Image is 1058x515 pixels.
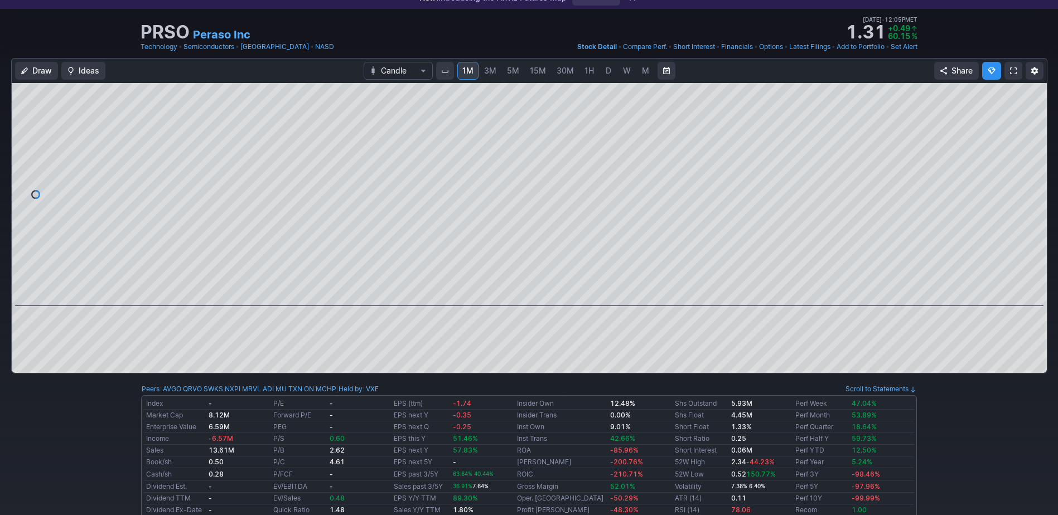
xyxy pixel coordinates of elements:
[209,458,224,466] b: 0.50
[163,383,181,395] a: AVGO
[209,446,234,454] b: 13.61M
[392,480,450,493] td: Sales past 3/5Y
[793,468,849,480] td: Perf 3Y
[610,434,635,443] span: 42.66%
[746,458,775,466] span: -44.23%
[144,421,206,433] td: Enterprise Value
[453,422,471,431] span: -0.25
[209,434,233,443] span: -6.57M
[271,398,327,410] td: P/E
[330,399,333,407] b: -
[209,482,212,490] b: -
[330,470,333,478] b: -
[240,41,309,52] a: [GEOGRAPHIC_DATA]
[530,66,546,75] span: 15M
[888,31,910,41] span: 60.15
[339,385,363,393] a: Held by
[731,434,746,443] a: 0.25
[610,470,643,478] span: -210.71%
[144,433,206,445] td: Income
[453,494,478,502] span: 89.30%
[79,65,99,76] span: Ideas
[15,62,58,80] button: Draw
[453,471,472,477] span: 63.64%
[453,483,472,489] span: 36.91%
[330,494,345,502] span: 0.48
[610,422,631,431] b: 9.01%
[364,62,433,80] button: Chart Type
[392,468,450,480] td: EPS past 3/5Y
[271,468,327,480] td: P/FCF
[142,385,160,393] a: Peers
[731,422,752,431] a: 1.33%
[502,62,524,80] a: 5M
[852,458,872,466] span: 5.24%
[610,446,639,454] span: -85.96%
[330,482,333,490] b: -
[392,398,450,410] td: EPS (ttm)
[675,446,717,454] a: Short Interest
[507,66,519,75] span: 5M
[515,410,608,421] td: Insider Trans
[144,493,206,504] td: Dividend TTM
[852,411,877,419] span: 53.89%
[271,456,327,468] td: P/C
[675,422,709,431] a: Short Float
[673,480,729,493] td: Volatility
[193,27,250,42] a: Peraso Inc
[584,66,594,75] span: 1H
[515,433,608,445] td: Inst Trans
[731,506,751,514] span: 78.06
[453,446,478,454] span: 57.83%
[462,66,474,75] span: 1M
[746,470,776,478] span: 150.77%
[144,398,206,410] td: Index
[144,410,206,421] td: Market Cap
[209,411,230,419] b: 8.12M
[144,480,206,493] td: Dividend Est.
[330,458,345,466] b: 4.61
[392,410,450,421] td: EPS next Y
[457,62,479,80] a: 1M
[852,422,877,431] span: 18.64%
[642,66,649,75] span: M
[392,433,450,445] td: EPS this Y
[731,470,776,478] b: 0.52
[330,434,345,443] span: 0.60
[392,421,450,433] td: EPS next Q
[793,398,849,410] td: Perf Week
[141,41,177,52] a: Technology
[852,399,877,407] span: 47.04%
[658,62,675,80] button: Range
[515,468,608,480] td: ROIC
[852,470,880,478] span: -98.46%
[183,41,234,52] a: Semiconductors
[793,421,849,433] td: Perf Quarter
[618,62,636,80] a: W
[673,398,729,410] td: Shs Outstand
[891,41,917,52] a: Set Alert
[32,65,52,76] span: Draw
[863,14,917,25] span: [DATE] 12:05PM ET
[846,23,886,41] strong: 1.31
[271,445,327,456] td: P/B
[759,41,783,52] a: Options
[142,383,336,395] div: :
[474,471,494,477] span: 40.44%
[515,445,608,456] td: ROA
[852,434,877,443] span: 59.73%
[610,482,635,490] span: 52.01%
[178,41,182,52] span: •
[636,62,654,80] a: M
[673,41,715,52] a: Short Interest
[453,506,474,514] b: 1.80%
[1026,62,1043,80] button: Chart Settings
[1004,62,1022,80] a: Fullscreen
[852,506,867,514] a: 1.00
[336,383,379,395] div: | :
[330,446,345,454] b: 2.62
[793,433,849,445] td: Perf Half Y
[209,494,212,502] b: -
